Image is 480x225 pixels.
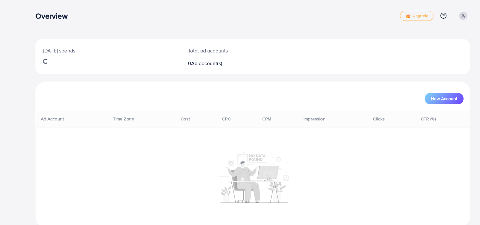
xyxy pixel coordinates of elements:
[400,11,433,21] a: tickUpgrade
[35,11,72,21] h3: Overview
[43,47,173,54] p: [DATE] spends
[188,47,281,54] p: Total ad accounts
[425,93,464,104] button: New Account
[405,14,428,18] span: Upgrade
[188,60,281,66] h2: 0
[405,14,411,18] img: tick
[431,96,457,101] span: New Account
[191,60,222,67] span: Ad account(s)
